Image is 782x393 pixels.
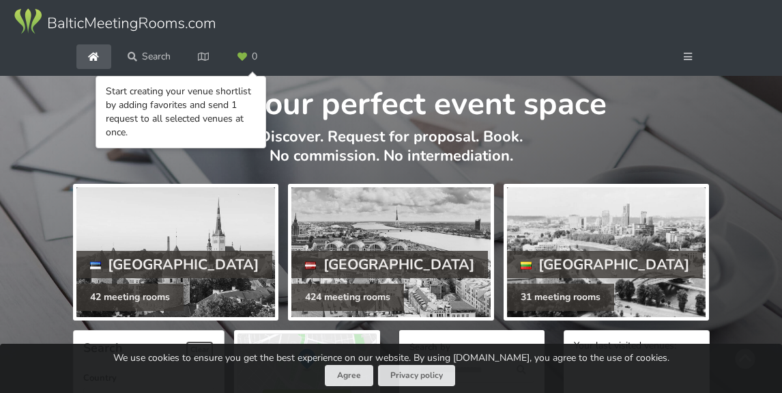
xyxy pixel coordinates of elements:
[325,365,373,386] button: Agree
[118,44,179,69] a: Search
[291,284,404,311] div: 424 meeting rooms
[73,184,279,321] a: [GEOGRAPHIC_DATA] 42 meeting rooms
[507,251,704,278] div: [GEOGRAPHIC_DATA]
[106,85,256,139] div: Start creating your venue shortlist by adding favorites and send 1 request to all selected venues...
[83,340,123,356] span: Search
[574,340,699,353] div: Your last visited venues:
[76,251,273,278] div: [GEOGRAPHIC_DATA]
[504,184,710,321] a: [GEOGRAPHIC_DATA] 31 meeting rooms
[76,284,184,311] div: 42 meeting rooms
[507,284,614,311] div: 31 meeting rooms
[12,8,217,36] img: Baltic Meeting Rooms
[73,127,710,180] p: Discover. Request for proposal. Book. No commission. No intermediation.
[252,52,257,62] span: 0
[409,340,534,354] label: Search by
[378,365,455,386] a: Privacy policy
[73,76,710,124] h1: Find your perfect event space
[288,184,494,321] a: [GEOGRAPHIC_DATA] 424 meeting rooms
[291,251,488,278] div: [GEOGRAPHIC_DATA]
[186,342,213,357] span: Clear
